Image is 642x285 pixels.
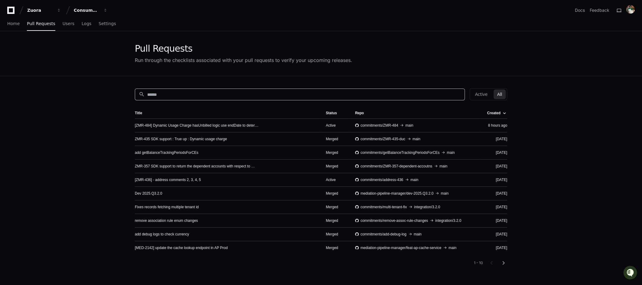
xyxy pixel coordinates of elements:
[135,150,198,155] a: add getBalanceTrackingPeriodsForCEs
[484,205,507,209] div: [DATE]
[135,57,352,64] div: Run through the checklists associated with your pull requests to verify your upcoming releases.
[361,164,432,169] span: commitments/ZMR-357-dependent-accoutns
[99,17,116,31] a: Settings
[484,177,507,182] div: [DATE]
[6,6,18,18] img: PlayerZero
[326,218,345,223] div: Merged
[405,123,413,128] span: main
[135,111,316,115] div: Title
[19,81,49,86] span: [PERSON_NAME]
[575,7,585,13] a: Docs
[474,261,483,265] div: 1 - 10
[135,205,199,209] a: Fixes records fetching multiple tenant id
[135,191,162,196] a: Dev 2025.Q3.2.0
[484,137,507,141] div: [DATE]
[7,22,20,25] span: Home
[361,191,433,196] span: mediation-pipeline-manager/dev-2025.Q3.2.0
[27,7,53,13] div: Zuora
[361,232,407,237] span: commitments/add-debug-log
[326,150,345,155] div: Merged
[626,5,635,14] img: ACg8ocLG_LSDOp7uAivCyQqIxj1Ef0G8caL3PxUxK52DC0_DO42UYdCW=s96-c
[326,123,345,128] div: Active
[484,218,507,223] div: [DATE]
[50,81,52,86] span: •
[487,111,506,115] div: Created
[361,123,398,128] span: commitments/ZMR-484
[135,218,198,223] a: remove association rule enum changes
[350,108,479,118] th: Repo
[484,123,507,128] div: 8 hours ago
[82,22,91,25] span: Logs
[435,218,461,223] span: integration/3.2.0
[487,111,501,115] div: Created
[326,245,345,250] div: Merged
[447,150,455,155] span: main
[623,265,639,281] iframe: Open customer support
[135,123,258,128] a: [ZMR-484] Dynamic Usage Charge hasUnbilled logic use endDate to deter…
[413,137,420,141] span: main
[60,94,73,99] span: Pylon
[21,45,99,51] div: Start new chat
[449,245,456,250] span: main
[590,7,609,13] button: Feedback
[326,232,345,237] div: Merged
[27,17,55,31] a: Pull Requests
[414,205,440,209] span: integration/3.2.0
[471,89,491,99] button: Active
[326,111,337,115] div: Status
[326,177,345,182] div: Active
[135,137,227,141] a: ZMR-435 SDK support : True up : Dynamic usage charge
[326,164,345,169] div: Merged
[441,191,449,196] span: main
[135,177,201,182] a: [ZMR-436] - address comments 2, 3, 4, 5
[82,17,91,31] a: Logs
[326,137,345,141] div: Merged
[74,7,100,13] div: Consumption
[63,17,74,31] a: Users
[361,205,407,209] span: commitments/multi-tenant-fix
[94,64,110,72] button: See all
[410,177,418,182] span: main
[135,164,255,169] a: ZMR-357 SDK support to return the dependent accounts with respect to …
[135,245,228,250] a: [MED-2142] update the cache lookup endpoint in AP Prod
[414,232,422,237] span: main
[361,218,428,223] span: commitments/remove-assoc-rule-changes
[21,51,88,56] div: We're offline, but we'll be back soon!
[484,245,507,250] div: [DATE]
[484,191,507,196] div: [DATE]
[361,137,405,141] span: commitments/ZMR-435-duc
[27,22,55,25] span: Pull Requests
[7,17,20,31] a: Home
[71,5,110,16] button: Consumption
[494,89,506,99] button: All
[361,177,403,182] span: commitments/address-436
[135,43,352,54] div: Pull Requests
[361,245,441,250] span: mediation-pipeline-manager/feat-ap-cache-service
[361,150,440,155] span: commitments/getBalanceTrackingPeriodsForCEs
[326,111,345,115] div: Status
[25,5,63,16] button: Zuora
[63,22,74,25] span: Users
[135,232,189,237] a: add debug logs to check currency
[99,22,116,25] span: Settings
[439,164,447,169] span: main
[43,94,73,99] a: Powered byPylon
[6,45,17,56] img: 1756235613930-3d25f9e4-fa56-45dd-b3ad-e072dfbd1548
[6,24,110,34] div: Welcome
[53,81,66,86] span: [DATE]
[6,75,16,85] img: Sidi Zhu
[135,111,142,115] div: Title
[326,205,345,209] div: Merged
[103,47,110,54] button: Start new chat
[139,91,145,97] mat-icon: search
[484,164,507,169] div: [DATE]
[484,150,507,155] div: [DATE]
[484,232,507,237] div: [DATE]
[326,191,345,196] div: Merged
[500,259,507,267] mat-icon: chevron_right
[6,66,41,70] div: Past conversations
